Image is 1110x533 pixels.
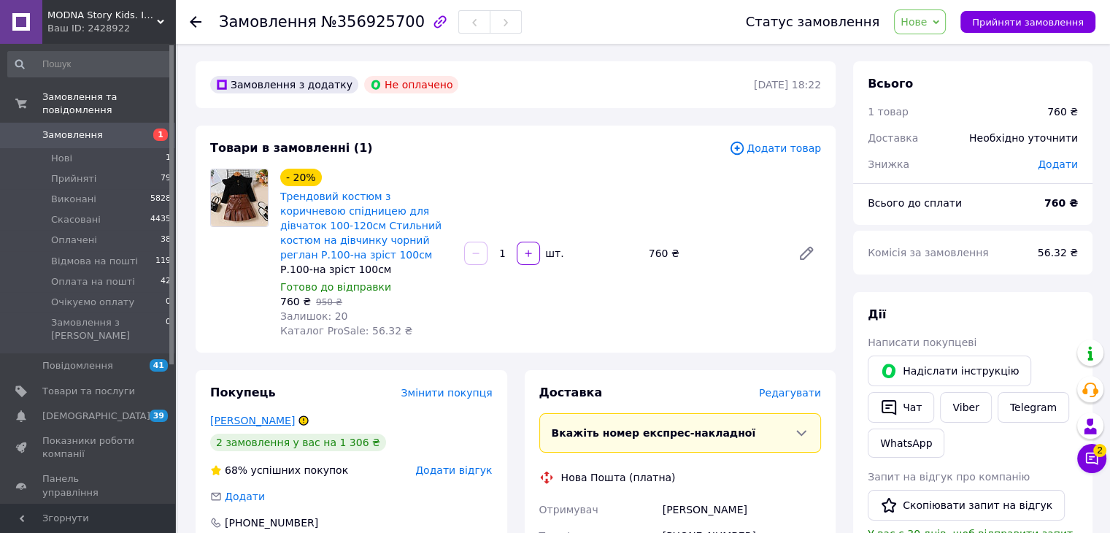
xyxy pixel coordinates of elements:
[166,296,171,309] span: 0
[972,17,1084,28] span: Прийняти замовлення
[1038,247,1078,258] span: 56.32 ₴
[280,281,391,293] span: Готово до відправки
[42,385,135,398] span: Товари та послуги
[42,434,135,461] span: Показники роботи компанії
[223,515,320,530] div: [PHONE_NUMBER]
[150,213,171,226] span: 4435
[42,359,113,372] span: Повідомлення
[539,386,603,399] span: Доставка
[210,434,386,451] div: 2 замовлення у вас на 1 306 ₴
[211,169,268,226] img: Трендовий костюм з коричневою спідницею для дівчаток 100-120см Стильний костюм на дівчинку чорний...
[868,471,1030,483] span: Запит на відгук про компанію
[166,316,171,342] span: 0
[1044,197,1078,209] b: 760 ₴
[42,472,135,499] span: Панель управління
[960,11,1095,33] button: Прийняти замовлення
[51,193,96,206] span: Виконані
[321,13,425,31] span: №356925700
[1077,444,1106,473] button: Чат з покупцем2
[225,491,265,502] span: Додати
[729,140,821,156] span: Додати товар
[998,392,1069,423] a: Telegram
[150,193,171,206] span: 5828
[7,51,172,77] input: Пошук
[51,213,101,226] span: Скасовані
[868,77,913,91] span: Всього
[901,16,927,28] span: Нове
[150,410,168,422] span: 39
[47,22,175,35] div: Ваш ID: 2428922
[940,392,991,423] a: Viber
[210,386,276,399] span: Покупець
[660,496,824,523] div: [PERSON_NAME]
[868,106,909,118] span: 1 товар
[1093,444,1106,457] span: 2
[960,122,1087,154] div: Необхідно уточнити
[51,296,134,309] span: Очікуємо оплату
[364,76,458,93] div: Не оплачено
[51,172,96,185] span: Прийняті
[150,359,168,372] span: 41
[280,262,452,277] div: Р.100-на зріст 100см
[868,307,886,321] span: Дії
[868,356,1031,386] button: Надіслати інструкцію
[415,464,492,476] span: Додати відгук
[280,325,412,337] span: Каталог ProSale: 56.32 ₴
[161,275,171,288] span: 42
[51,316,166,342] span: Замовлення з [PERSON_NAME]
[1047,104,1078,119] div: 760 ₴
[754,79,821,91] time: [DATE] 18:22
[219,13,317,31] span: Замовлення
[759,387,821,399] span: Редагувати
[190,15,201,29] div: Повернутися назад
[210,415,295,426] a: [PERSON_NAME]
[51,275,135,288] span: Оплата на пошті
[792,239,821,268] a: Редагувати
[210,76,358,93] div: Замовлення з додатку
[155,255,171,268] span: 119
[210,141,373,155] span: Товари в замовленні (1)
[868,158,909,170] span: Знижка
[868,490,1065,521] button: Скопіювати запит на відгук
[558,470,679,485] div: Нова Пошта (платна)
[868,197,962,209] span: Всього до сплати
[868,247,989,258] span: Комісія за замовлення
[280,296,311,307] span: 760 ₴
[166,152,171,165] span: 1
[280,169,322,186] div: - 20%
[643,243,786,264] div: 760 ₴
[47,9,157,22] span: MODNA Story Kids. Інтернет-магазин модного дитячого та підліткового одягу та взуття
[42,129,103,142] span: Замовлення
[51,234,97,247] span: Оплачені
[868,337,976,348] span: Написати покупцеві
[868,132,918,144] span: Доставка
[225,464,247,476] span: 68%
[541,246,565,261] div: шт.
[42,410,150,423] span: [DEMOGRAPHIC_DATA]
[161,234,171,247] span: 38
[868,392,934,423] button: Чат
[42,91,175,117] span: Замовлення та повідомлення
[210,463,348,478] div: успішних покупок
[746,15,880,29] div: Статус замовлення
[552,427,756,439] span: Вкажіть номер експрес-накладної
[539,504,598,515] span: Отримувач
[51,152,72,165] span: Нові
[161,172,171,185] span: 79
[153,129,168,141] span: 1
[316,297,342,307] span: 950 ₴
[51,255,138,268] span: Відмова на пошті
[868,429,944,458] a: WhatsApp
[280,191,442,261] a: Трендовий костюм з коричневою спідницею для дівчаток 100-120см Стильний костюм на дівчинку чорний...
[401,387,493,399] span: Змінити покупця
[1038,158,1078,170] span: Додати
[280,310,347,322] span: Залишок: 20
